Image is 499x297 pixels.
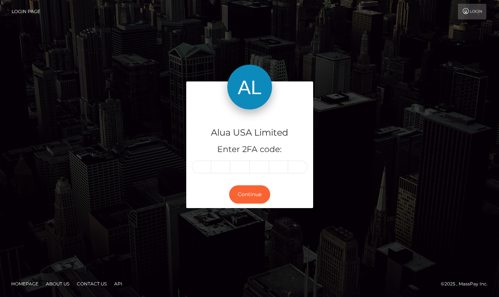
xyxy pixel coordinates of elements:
[43,278,72,290] a: About Us
[111,278,125,290] a: API
[441,280,493,288] div: © 2025 , MassPay Inc.
[8,278,41,290] a: Homepage
[229,185,270,204] button: Continue
[12,4,40,19] a: Login Page
[458,4,486,19] a: Login
[74,278,110,290] a: Contact Us
[227,65,272,109] img: Alua USA Limited
[192,126,308,139] h4: Alua USA Limited
[192,144,308,155] h5: Enter 2FA code:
